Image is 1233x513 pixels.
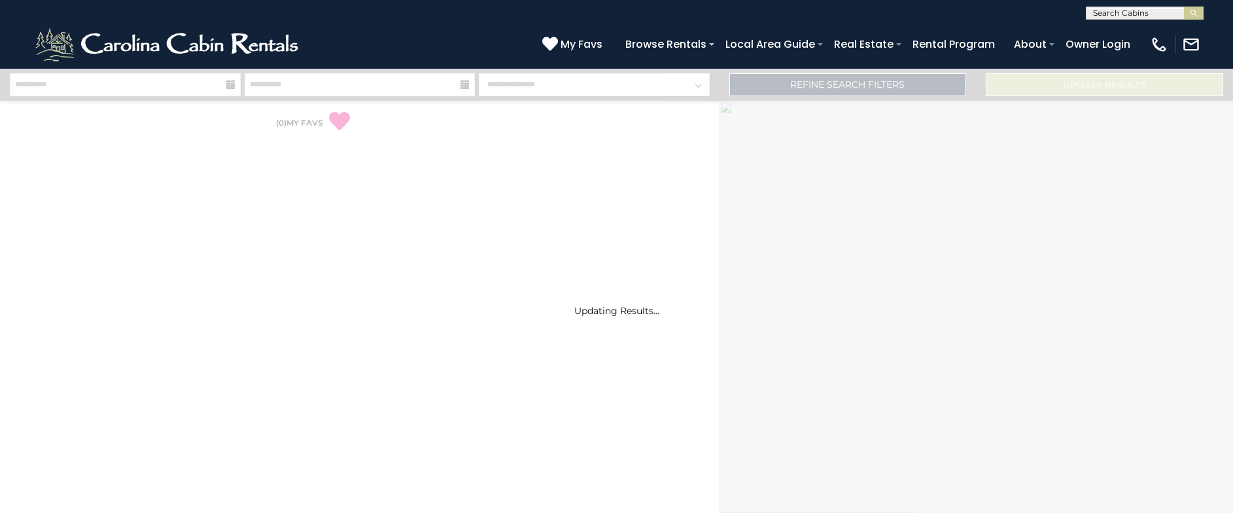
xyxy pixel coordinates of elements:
img: phone-regular-white.png [1150,35,1168,54]
img: White-1-2.png [33,25,304,64]
a: Local Area Guide [719,33,822,56]
img: mail-regular-white.png [1182,35,1200,54]
a: Browse Rentals [619,33,713,56]
span: My Favs [561,36,602,52]
a: Rental Program [906,33,1001,56]
a: My Favs [542,36,606,53]
a: Owner Login [1059,33,1137,56]
a: About [1007,33,1053,56]
a: Real Estate [827,33,900,56]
